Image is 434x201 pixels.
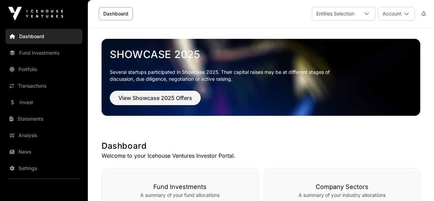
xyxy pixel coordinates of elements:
[8,7,63,21] img: Icehouse Ventures Logo
[312,7,359,20] div: Entities Selection
[5,161,82,176] a: Settings
[118,94,192,102] span: View Showcase 2025 Offers
[102,39,420,116] img: Showcase 2025
[5,144,82,159] a: News
[400,168,434,201] iframe: Chat Widget
[116,182,244,192] h3: Fund Investments
[5,62,82,77] a: Portfolio
[110,69,340,82] p: Several startups participated in Showcase 2025. Their capital raises may be at different stages o...
[278,192,407,199] p: A summary of your industry allocations
[102,152,420,160] p: Welcome to your Icehouse Ventures Investor Portal.
[110,48,412,60] a: Showcase 2025
[110,91,201,105] button: View Showcase 2025 Offers
[116,192,244,199] p: A summary of your fund allocations
[278,182,407,192] h3: Company Sectors
[5,95,82,110] a: Invest
[5,128,82,143] a: Analysis
[5,111,82,126] a: Statements
[5,78,82,93] a: Transactions
[110,98,201,104] a: View Showcase 2025 Offers
[99,7,133,20] a: Dashboard
[5,29,82,44] a: Dashboard
[378,7,415,21] button: Account
[102,141,420,152] h1: Dashboard
[5,45,82,60] a: Fund Investments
